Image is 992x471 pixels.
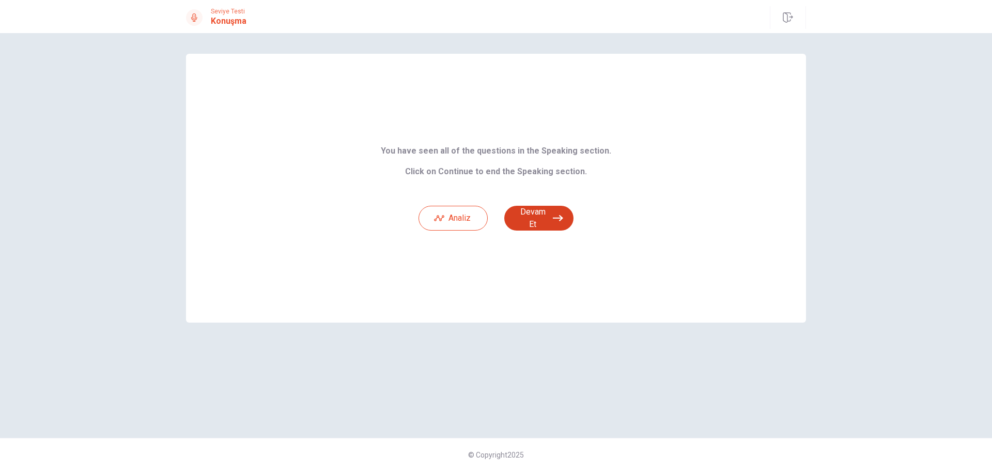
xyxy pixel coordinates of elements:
[419,206,488,231] button: Analiz
[504,206,574,231] button: Devam Et
[211,15,246,27] h1: Konuşma
[468,451,524,459] span: © Copyright 2025
[211,8,246,15] span: Seviye Testi
[381,146,611,176] b: You have seen all of the questions in the Speaking section. Click on Continue to end the Speaking...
